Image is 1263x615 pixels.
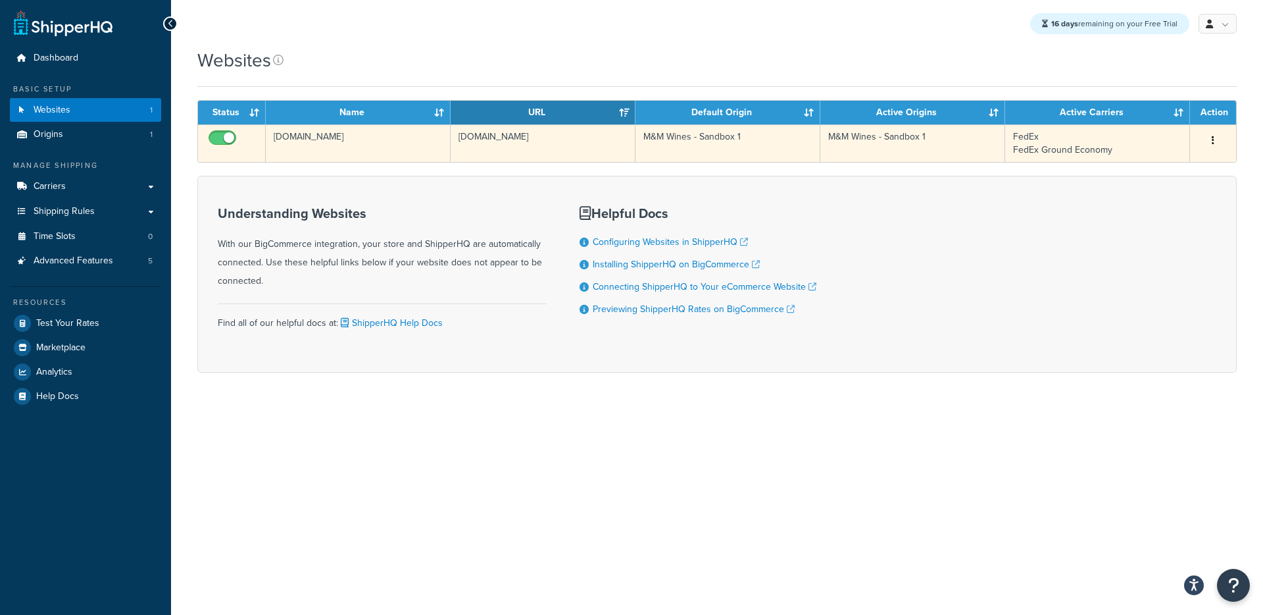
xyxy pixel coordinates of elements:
li: Websites [10,98,161,122]
div: Resources [10,297,161,308]
span: 1 [150,129,153,140]
span: Websites [34,105,70,116]
a: Advanced Features 5 [10,249,161,273]
span: 5 [148,255,153,267]
a: ShipperHQ Help Docs [338,316,443,330]
h3: Helpful Docs [580,206,816,221]
td: M&M Wines - Sandbox 1 [635,124,820,162]
th: Active Origins: activate to sort column ascending [820,101,1005,124]
li: Origins [10,122,161,147]
span: 0 [148,231,153,242]
a: Previewing ShipperHQ Rates on BigCommerce [593,302,795,316]
span: Analytics [36,367,72,378]
a: Help Docs [10,385,161,408]
li: Time Slots [10,225,161,249]
h3: Understanding Websites [218,206,547,221]
a: Installing ShipperHQ on BigCommerce [593,257,760,271]
div: Find all of our helpful docs at: [218,304,547,333]
td: [DOMAIN_NAME] [451,124,635,162]
span: Dashboard [34,53,78,64]
th: Action [1190,101,1236,124]
a: Websites 1 [10,98,161,122]
strong: 16 days [1051,18,1078,30]
td: FedEx FedEx Ground Economy [1005,124,1190,162]
span: Advanced Features [34,255,113,267]
a: Origins 1 [10,122,161,147]
th: Name: activate to sort column ascending [266,101,451,124]
a: Configuring Websites in ShipperHQ [593,235,748,249]
th: Default Origin: activate to sort column ascending [635,101,820,124]
a: Connecting ShipperHQ to Your eCommerce Website [593,280,816,294]
span: 1 [150,105,153,116]
td: [DOMAIN_NAME] [266,124,451,162]
a: Shipping Rules [10,200,161,224]
span: Shipping Rules [34,206,95,217]
a: ShipperHQ Home [14,10,112,36]
a: Carriers [10,174,161,199]
div: Manage Shipping [10,160,161,171]
td: M&M Wines - Sandbox 1 [820,124,1005,162]
span: Time Slots [34,231,76,242]
span: Help Docs [36,391,79,402]
th: Status: activate to sort column ascending [198,101,266,124]
th: URL: activate to sort column ascending [451,101,635,124]
div: With our BigCommerce integration, your store and ShipperHQ are automatically connected. Use these... [218,206,547,290]
li: Advanced Features [10,249,161,273]
span: Test Your Rates [36,318,99,329]
a: Time Slots 0 [10,225,161,249]
th: Active Carriers: activate to sort column ascending [1005,101,1190,124]
h1: Websites [197,47,271,73]
div: Basic Setup [10,84,161,95]
span: Carriers [34,181,66,192]
a: Test Your Rates [10,311,161,335]
a: Marketplace [10,336,161,360]
div: remaining on your Free Trial [1030,13,1189,34]
span: Marketplace [36,342,86,354]
a: Dashboard [10,46,161,70]
a: Analytics [10,360,161,384]
span: Origins [34,129,63,140]
button: Open Resource Center [1217,569,1250,602]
